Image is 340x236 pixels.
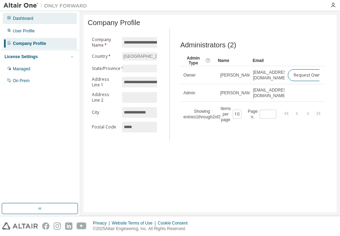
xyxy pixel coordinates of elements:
span: [PERSON_NAME] [220,72,255,78]
span: [PERSON_NAME] [220,90,255,96]
label: State/Province [92,66,118,71]
button: 10 [235,111,240,117]
img: facebook.svg [42,222,49,230]
div: On Prem [13,78,30,84]
label: Postal Code [92,124,118,130]
span: Company Profile [88,19,140,27]
div: Dashboard [13,16,33,21]
img: linkedin.svg [65,222,72,230]
div: [GEOGRAPHIC_DATA] [122,52,169,61]
p: © 2025 Altair Engineering, Inc. All Rights Reserved. [93,226,192,232]
span: Admin Type [183,56,204,65]
img: altair_logo.svg [2,222,38,230]
img: youtube.svg [77,222,87,230]
label: Address Line 2 [92,92,118,103]
span: Administrators (2) [180,41,236,49]
div: Email [253,55,282,66]
img: Altair One [3,2,90,9]
span: [EMAIL_ADDRESS][DOMAIN_NAME] [253,87,290,99]
div: Cookie Consent [158,220,191,226]
div: Privacy [93,220,112,226]
div: Name [218,55,247,66]
span: Page n. [248,109,276,120]
div: User Profile [13,28,35,34]
div: Company Profile [13,41,46,46]
label: Address Line 1 [92,77,118,88]
div: [GEOGRAPHIC_DATA] [122,53,168,60]
span: Owner [183,72,196,78]
label: Company Name [92,37,118,48]
span: Showing entries 1 through 2 of 2 [183,109,221,119]
img: instagram.svg [54,222,61,230]
div: Managed [13,66,30,72]
div: License Settings [5,54,38,60]
label: Country [92,54,118,59]
div: Website Terms of Use [112,220,158,226]
span: Items per page [221,106,242,123]
span: Admin [183,90,195,96]
label: City [92,110,118,115]
span: [EMAIL_ADDRESS][DOMAIN_NAME] [253,70,290,81]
